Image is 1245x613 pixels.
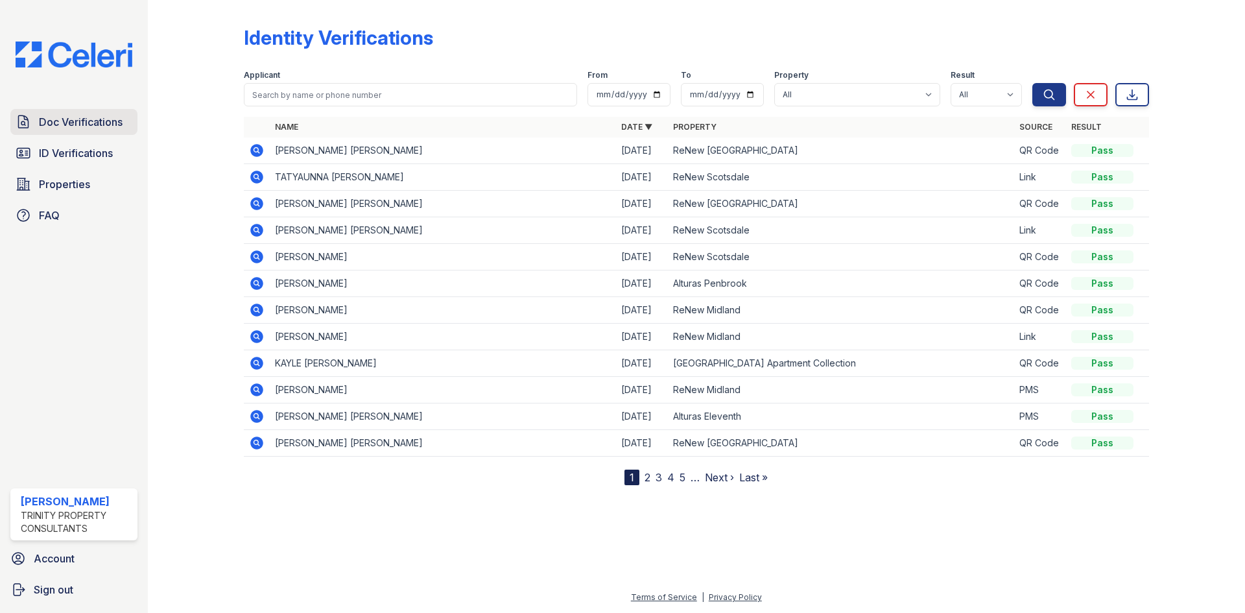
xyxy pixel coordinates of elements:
td: ReNew Scotsdale [668,164,1014,191]
a: 5 [680,471,685,484]
a: Sign out [5,577,143,603]
div: Identity Verifications [244,26,433,49]
a: Doc Verifications [10,109,137,135]
label: Result [951,70,975,80]
div: Trinity Property Consultants [21,509,132,535]
td: QR Code [1014,138,1066,164]
label: Property [774,70,809,80]
td: [PERSON_NAME] [270,377,616,403]
td: [PERSON_NAME] [PERSON_NAME] [270,430,616,457]
a: Source [1019,122,1052,132]
a: Privacy Policy [709,592,762,602]
img: CE_Logo_Blue-a8612792a0a2168367f1c8372b55b34899dd931a85d93a1a3d3e32e68fde9ad4.png [5,42,143,67]
input: Search by name or phone number [244,83,577,106]
span: ID Verifications [39,145,113,161]
label: From [587,70,608,80]
td: [DATE] [616,324,668,350]
div: Pass [1071,304,1133,317]
td: ReNew Scotsdale [668,217,1014,244]
div: [PERSON_NAME] [21,494,132,509]
a: Date ▼ [621,122,652,132]
td: ReNew Scotsdale [668,244,1014,270]
td: [DATE] [616,244,668,270]
td: [DATE] [616,430,668,457]
div: Pass [1071,171,1133,184]
label: To [681,70,691,80]
td: [PERSON_NAME] [270,297,616,324]
span: Sign out [34,582,73,597]
a: ID Verifications [10,140,137,166]
a: Account [5,546,143,571]
div: Pass [1071,330,1133,343]
td: [DATE] [616,217,668,244]
td: Alturas Eleventh [668,403,1014,430]
td: QR Code [1014,350,1066,377]
td: PMS [1014,403,1066,430]
td: [DATE] [616,297,668,324]
a: Next › [705,471,734,484]
td: Link [1014,324,1066,350]
td: ReNew [GEOGRAPHIC_DATA] [668,138,1014,164]
td: [PERSON_NAME] [PERSON_NAME] [270,217,616,244]
a: Properties [10,171,137,197]
div: Pass [1071,144,1133,157]
td: [PERSON_NAME] [PERSON_NAME] [270,191,616,217]
a: Last » [739,471,768,484]
a: Result [1071,122,1102,132]
td: QR Code [1014,244,1066,270]
td: [DATE] [616,350,668,377]
a: FAQ [10,202,137,228]
td: ReNew [GEOGRAPHIC_DATA] [668,430,1014,457]
td: [PERSON_NAME] [PERSON_NAME] [270,403,616,430]
div: Pass [1071,383,1133,396]
td: QR Code [1014,191,1066,217]
td: QR Code [1014,270,1066,297]
a: Terms of Service [631,592,697,602]
td: [DATE] [616,191,668,217]
label: Applicant [244,70,280,80]
div: Pass [1071,410,1133,423]
div: Pass [1071,197,1133,210]
td: ReNew Midland [668,324,1014,350]
td: ReNew Midland [668,377,1014,403]
td: KAYLE [PERSON_NAME] [270,350,616,377]
span: Account [34,551,75,566]
td: QR Code [1014,430,1066,457]
td: [PERSON_NAME] [270,324,616,350]
span: Doc Verifications [39,114,123,130]
span: FAQ [39,208,60,223]
td: ReNew [GEOGRAPHIC_DATA] [668,191,1014,217]
a: Name [275,122,298,132]
div: Pass [1071,277,1133,290]
div: Pass [1071,437,1133,450]
td: [DATE] [616,270,668,297]
div: Pass [1071,224,1133,237]
span: Properties [39,176,90,192]
a: 4 [667,471,674,484]
td: [DATE] [616,377,668,403]
a: Property [673,122,717,132]
td: [GEOGRAPHIC_DATA] Apartment Collection [668,350,1014,377]
td: Link [1014,164,1066,191]
td: Link [1014,217,1066,244]
div: 1 [624,470,639,485]
span: … [691,470,700,485]
td: [PERSON_NAME] [270,270,616,297]
td: [DATE] [616,403,668,430]
div: Pass [1071,357,1133,370]
td: [DATE] [616,164,668,191]
td: Alturas Penbrook [668,270,1014,297]
td: [PERSON_NAME] [PERSON_NAME] [270,138,616,164]
td: [PERSON_NAME] [270,244,616,270]
div: Pass [1071,250,1133,263]
td: PMS [1014,377,1066,403]
td: TATYAUNNA [PERSON_NAME] [270,164,616,191]
a: 3 [656,471,662,484]
td: QR Code [1014,297,1066,324]
div: | [702,592,704,602]
td: [DATE] [616,138,668,164]
td: ReNew Midland [668,297,1014,324]
a: 2 [645,471,650,484]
